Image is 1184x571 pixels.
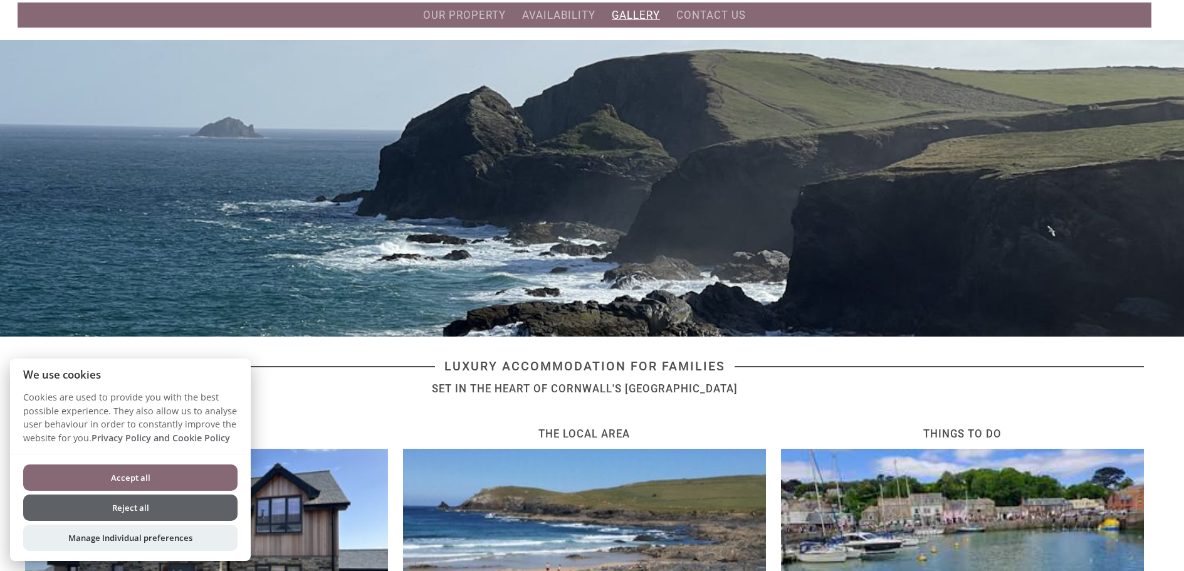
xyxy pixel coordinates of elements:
a: Contact Us [676,9,746,21]
button: Accept all [23,464,238,491]
p: Cookies are used to provide you with the best possible experience. They also allow us to analyse ... [10,390,251,454]
button: Reject all [23,495,238,521]
h2: Set in the Heart of Cornwall's [GEOGRAPHIC_DATA] [25,382,1144,395]
span: Luxury accommodation for families [435,359,735,374]
h2: Things To Do [781,427,1144,440]
button: Manage Individual preferences [23,525,238,551]
a: Gallery [612,9,660,21]
a: Availability [522,9,595,21]
h2: The Local Area [403,427,766,440]
a: Our Property [423,9,506,21]
h2: We use cookies [10,369,251,380]
a: Privacy Policy and Cookie Policy [92,432,230,444]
